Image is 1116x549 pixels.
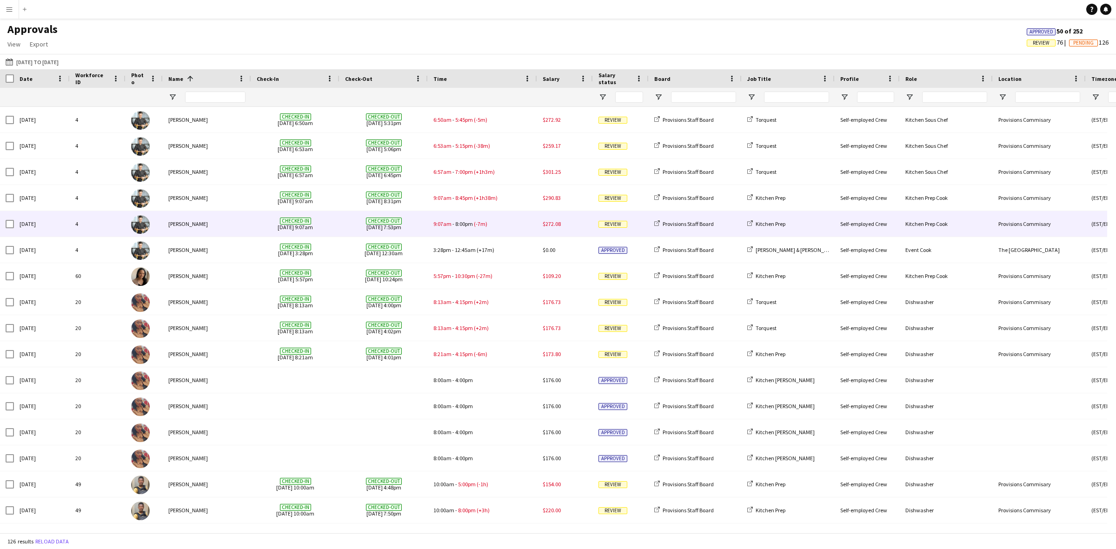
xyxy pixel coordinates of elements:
[131,72,146,86] span: Photo
[543,194,561,201] span: $290.83
[905,93,914,101] button: Open Filter Menu
[756,168,777,175] span: Torquest
[598,72,632,86] span: Salary status
[747,246,865,253] a: [PERSON_NAME] & [PERSON_NAME]'s Wedding
[163,367,251,393] div: [PERSON_NAME]
[455,142,473,149] span: 5:15pm
[14,523,70,549] div: [DATE]
[474,116,487,123] span: (-5m)
[900,497,993,523] div: Dishwasher
[900,419,993,445] div: Dishwasher
[345,159,422,185] span: [DATE] 6:45pm
[70,211,126,237] div: 4
[900,107,993,132] div: Kitchen Sous Chef
[747,351,785,357] a: Kitchen Prep
[345,211,422,237] span: [DATE] 7:53pm
[993,471,1086,497] div: Provisions Commisary
[663,455,714,462] span: Provisions Staff Board
[14,367,70,393] div: [DATE]
[747,116,777,123] a: Torquest
[598,299,627,306] span: Review
[756,429,815,436] span: Kitchen [PERSON_NAME]
[163,263,251,289] div: [PERSON_NAME]
[433,246,451,253] span: 3:28pm
[14,289,70,315] div: [DATE]
[131,450,150,468] img: Caroline Nansubuga
[163,523,251,549] div: [PERSON_NAME]
[474,324,489,331] span: (+2m)
[131,163,150,182] img: Alec Kerr
[433,298,452,305] span: 8:13am
[840,116,887,123] span: Self-employed Crew
[747,298,777,305] a: Torquest
[993,289,1086,315] div: Provisions Commisary
[756,507,785,514] span: Kitchen Prep
[993,523,1086,549] div: Provisions Commisary
[543,298,561,305] span: $176.73
[756,298,777,305] span: Torquest
[543,116,561,123] span: $272.92
[654,507,714,514] a: Provisions Staff Board
[257,75,279,82] span: Check-In
[900,367,993,393] div: Dishwasher
[998,75,1022,82] span: Location
[455,194,473,201] span: 8:45pm
[280,270,311,277] span: Checked-in
[474,168,495,175] span: (+1h3m)
[131,476,150,494] img: Daniel Akindun
[1015,92,1080,103] input: Location Filter Input
[747,93,756,101] button: Open Filter Menu
[345,75,372,82] span: Check-Out
[543,272,561,279] span: $109.20
[900,185,993,211] div: Kitchen Prep Cook
[900,237,993,263] div: Event Cook
[993,211,1086,237] div: Provisions Commisary
[280,218,311,225] span: Checked-in
[756,324,777,331] span: Torquest
[280,296,311,303] span: Checked-in
[70,107,126,132] div: 4
[20,75,33,82] span: Date
[598,93,607,101] button: Open Filter Menu
[75,72,109,86] span: Workforce ID
[345,237,422,263] span: [DATE] 12:30am
[14,185,70,211] div: [DATE]
[366,192,402,198] span: Checked-out
[4,38,24,50] a: View
[163,419,251,445] div: [PERSON_NAME]
[280,139,311,146] span: Checked-in
[131,502,150,520] img: Daniel Akindun
[905,75,917,82] span: Role
[280,165,311,172] span: Checked-in
[900,341,993,367] div: Dishwasher
[433,142,452,149] span: 6:53am
[70,237,126,263] div: 4
[663,403,714,410] span: Provisions Staff Board
[30,40,48,48] span: Export
[543,142,561,149] span: $259.17
[900,211,993,237] div: Kitchen Prep Cook
[452,246,454,253] span: -
[654,116,714,123] a: Provisions Staff Board
[433,116,452,123] span: 6:50am
[257,185,334,211] span: [DATE] 9:07am
[543,324,561,331] span: $176.73
[747,168,777,175] a: Torquest
[70,393,126,419] div: 20
[615,92,643,103] input: Salary status Filter Input
[131,241,150,260] img: Alec Kerr
[756,377,815,384] span: Kitchen [PERSON_NAME]
[598,143,627,150] span: Review
[598,221,627,228] span: Review
[764,92,829,103] input: Job Title Filter Input
[654,403,714,410] a: Provisions Staff Board
[345,185,422,211] span: [DATE] 8:31pm
[14,393,70,419] div: [DATE]
[345,107,422,132] span: [DATE] 5:31pm
[280,244,311,251] span: Checked-in
[654,194,714,201] a: Provisions Staff Board
[257,211,334,237] span: [DATE] 9:07am
[663,507,714,514] span: Provisions Staff Board
[993,263,1086,289] div: Provisions Commisary
[14,341,70,367] div: [DATE]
